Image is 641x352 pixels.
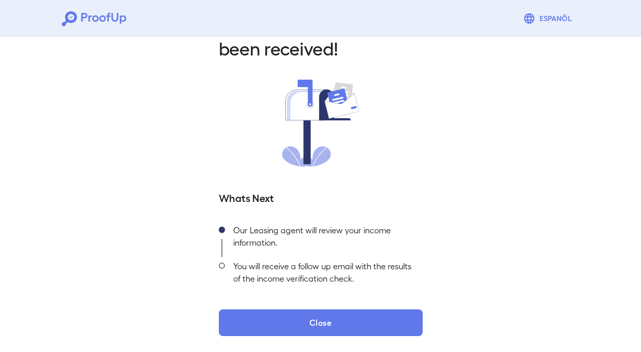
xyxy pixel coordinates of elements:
button: Espanõl [519,8,579,29]
div: Our Leasing agent will review your income information. [225,221,423,257]
img: received.svg [282,80,359,166]
h5: Whats Next [219,190,423,205]
button: Close [219,309,423,336]
div: You will receive a follow up email with the results of the income verification check. [225,257,423,293]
